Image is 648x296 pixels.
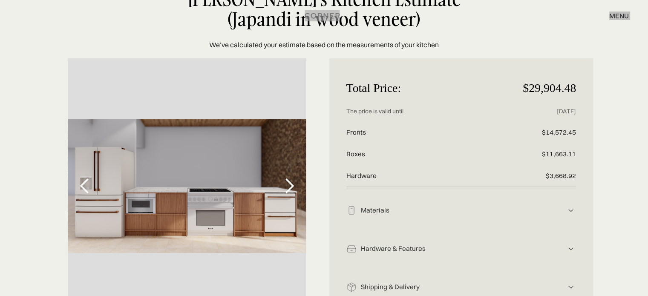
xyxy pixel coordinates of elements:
[499,165,576,187] p: $3,668.92
[346,101,500,122] p: The price is valid until
[302,10,346,21] a: home
[346,144,500,165] p: Boxes
[499,75,576,101] p: $29,904.48
[357,283,566,292] div: Shipping & Delivery
[499,101,576,122] p: [DATE]
[346,75,500,101] p: Total Price:
[346,165,500,187] p: Hardware
[499,144,576,165] p: $11,663.11
[601,9,629,23] div: menu
[357,244,566,253] div: Hardware & Features
[499,122,576,144] p: $14,572.45
[209,40,439,50] p: We’ve calculated your estimate based on the measurements of your kitchen
[609,12,629,19] div: menu
[357,206,566,215] div: Materials
[346,122,500,144] p: Fronts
